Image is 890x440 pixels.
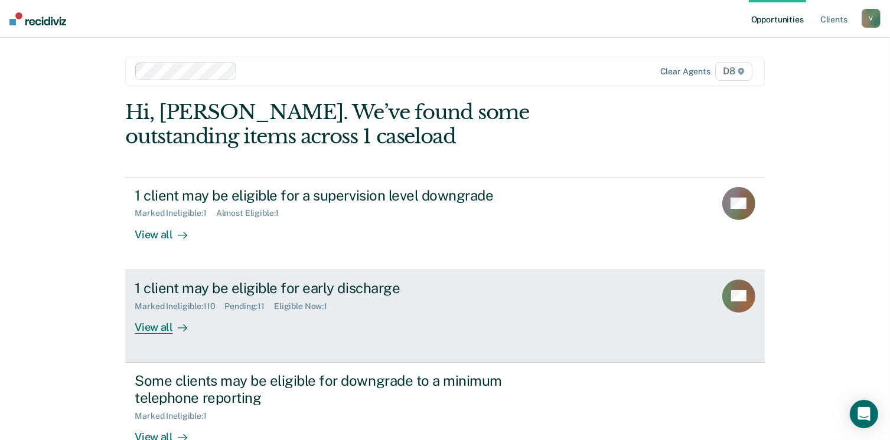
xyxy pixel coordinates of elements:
div: 1 client may be eligible for early discharge [135,280,549,297]
div: Marked Ineligible : 1 [135,208,216,218]
a: 1 client may be eligible for early dischargeMarked Ineligible:110Pending:11Eligible Now:1View all [125,270,764,363]
div: Clear agents [660,67,710,77]
a: 1 client may be eligible for a supervision level downgradeMarked Ineligible:1Almost Eligible:1Vie... [125,177,764,270]
img: Recidiviz [9,12,66,25]
div: Some clients may be eligible for downgrade to a minimum telephone reporting [135,372,549,406]
div: Marked Ineligible : 1 [135,411,216,421]
div: Pending : 11 [224,301,274,311]
div: Eligible Now : 1 [274,301,337,311]
div: Almost Eligible : 1 [216,208,289,218]
div: View all [135,311,201,334]
div: 1 client may be eligible for a supervision level downgrade [135,187,549,204]
div: Hi, [PERSON_NAME]. We’ve found some outstanding items across 1 caseload [125,100,637,149]
div: Open Intercom Messenger [850,400,878,428]
div: View all [135,218,201,241]
div: Marked Ineligible : 110 [135,301,224,311]
span: D8 [715,62,752,81]
button: V [862,9,881,28]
